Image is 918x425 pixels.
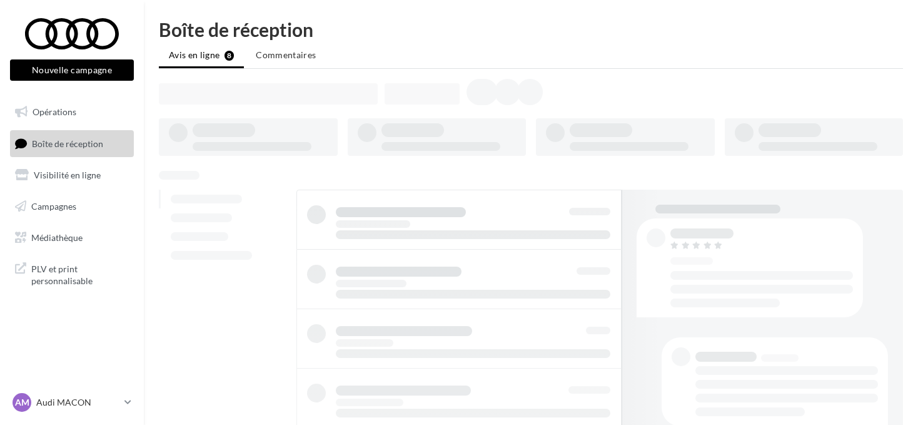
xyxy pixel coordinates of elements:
[159,20,903,39] div: Boîte de réception
[8,193,136,220] a: Campagnes
[8,255,136,292] a: PLV et print personnalisable
[10,59,134,81] button: Nouvelle campagne
[31,201,76,212] span: Campagnes
[32,138,103,148] span: Boîte de réception
[34,170,101,180] span: Visibilité en ligne
[8,99,136,125] a: Opérations
[8,162,136,188] a: Visibilité en ligne
[10,391,134,414] a: AM Audi MACON
[31,232,83,242] span: Médiathèque
[15,396,29,409] span: AM
[8,130,136,157] a: Boîte de réception
[256,49,316,60] span: Commentaires
[33,106,76,117] span: Opérations
[8,225,136,251] a: Médiathèque
[31,260,129,287] span: PLV et print personnalisable
[36,396,119,409] p: Audi MACON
